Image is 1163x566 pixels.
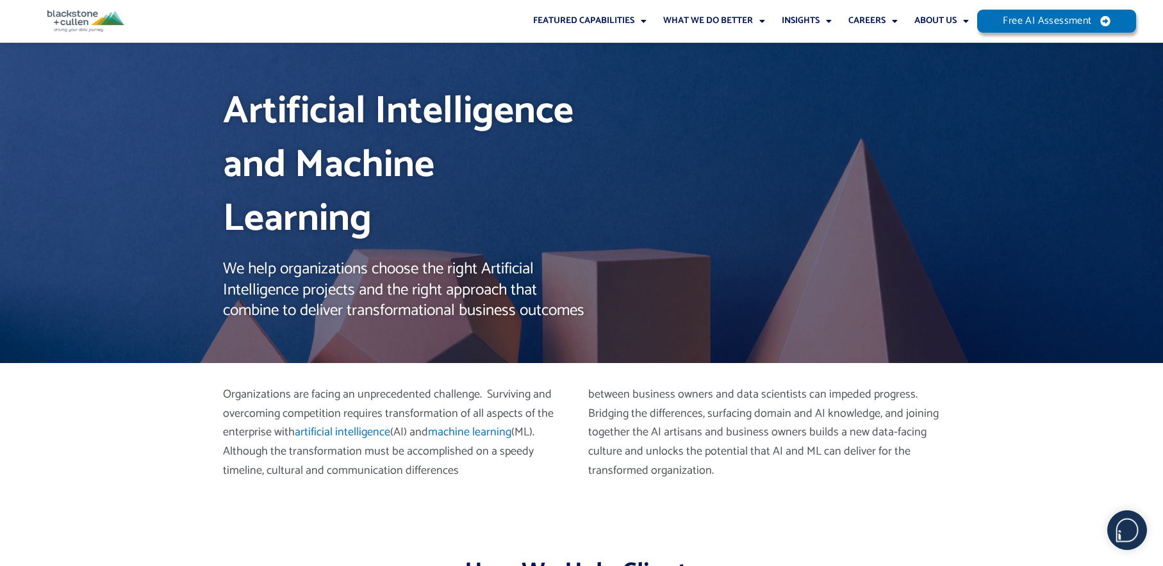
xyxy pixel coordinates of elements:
a: machine learning [428,423,511,442]
a: Free AI Assessment [977,10,1136,33]
p: Organizations are facing an unprecedented challenge. Surviving and overcoming competition require... [223,385,575,481]
h2: We help organizations choose the right Artificial Intelligence projects and the right approach th... [223,259,590,321]
a: artificial intelligence [295,423,390,442]
p: between business owners and data scientists can impeded progress. Bridging the differences, surfa... [588,385,941,481]
h1: Artificial Intelligence and Machine Learning [223,85,590,246]
img: users%2F5SSOSaKfQqXq3cFEnIZRYMEs4ra2%2Fmedia%2Fimages%2F-Bulle%20blanche%20sans%20fond%20%2B%20ma... [1108,511,1146,549]
span: Free AI Assessment [1003,16,1091,26]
